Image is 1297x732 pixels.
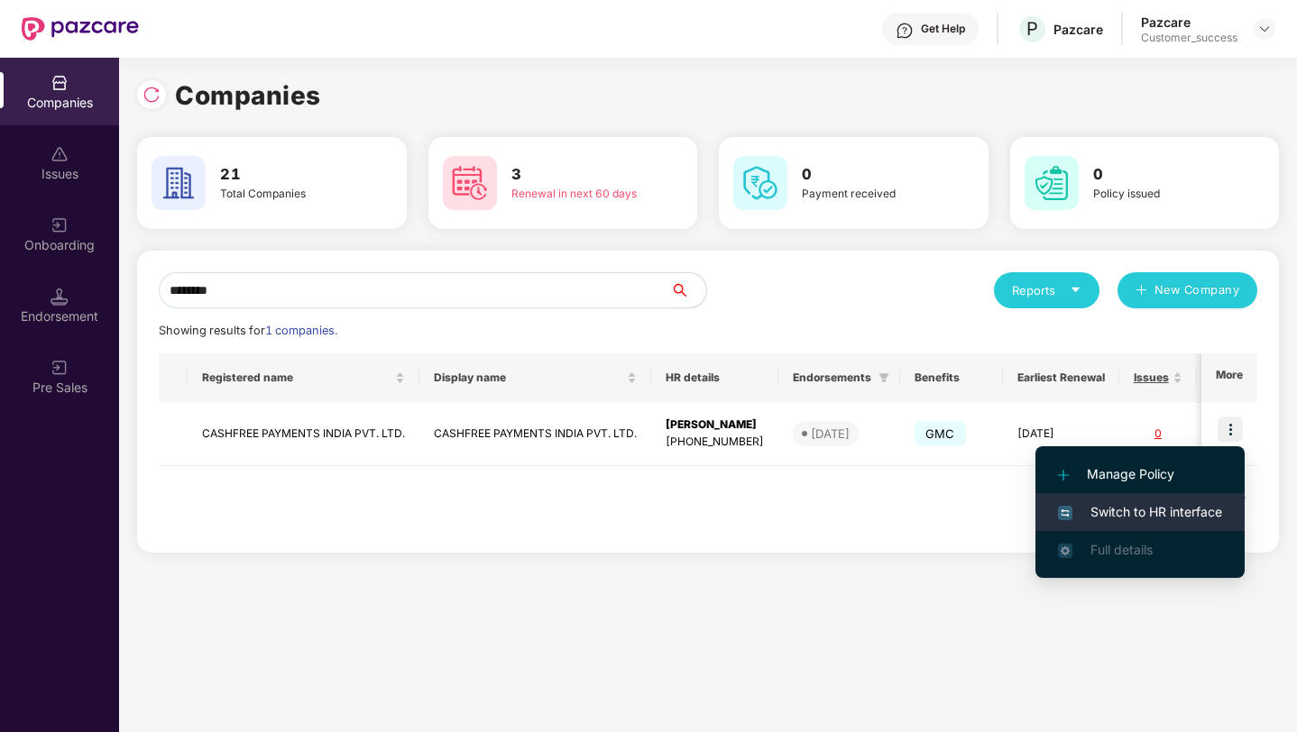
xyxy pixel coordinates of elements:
th: Display name [419,353,651,402]
th: Earliest Renewal [1003,353,1119,402]
span: caret-down [1070,284,1081,296]
td: CASHFREE PAYMENTS INDIA PVT. LTD. [188,402,419,466]
img: svg+xml;base64,PHN2ZyB4bWxucz0iaHR0cDovL3d3dy53My5vcmcvMjAwMC9zdmciIHdpZHRoPSI2MCIgaGVpZ2h0PSI2MC... [152,156,206,210]
img: svg+xml;base64,PHN2ZyBpZD0iRHJvcGRvd24tMzJ4MzIiIHhtbG5zPSJodHRwOi8vd3d3LnczLm9yZy8yMDAwL3N2ZyIgd2... [1257,22,1272,36]
h3: 0 [802,163,936,187]
span: GMC [915,421,966,446]
img: svg+xml;base64,PHN2ZyBpZD0iUmVsb2FkLTMyeDMyIiB4bWxucz0iaHR0cDovL3d3dy53My5vcmcvMjAwMC9zdmciIHdpZH... [143,86,161,104]
span: search [669,283,706,297]
img: icon [1218,416,1243,442]
button: plusNew Company [1118,272,1257,308]
span: Endorsements [793,371,871,385]
img: svg+xml;base64,PHN2ZyB4bWxucz0iaHR0cDovL3d3dy53My5vcmcvMjAwMC9zdmciIHdpZHRoPSI2MCIgaGVpZ2h0PSI2MC... [733,156,787,210]
div: Pazcare [1053,21,1103,38]
img: svg+xml;base64,PHN2ZyB4bWxucz0iaHR0cDovL3d3dy53My5vcmcvMjAwMC9zdmciIHdpZHRoPSIxMi4yMDEiIGhlaWdodD... [1058,470,1069,480]
div: [DATE] [811,425,850,443]
img: New Pazcare Logo [22,17,139,41]
img: svg+xml;base64,PHN2ZyBpZD0iSXNzdWVzX2Rpc2FibGVkIiB4bWxucz0iaHR0cDovL3d3dy53My5vcmcvMjAwMC9zdmciIH... [51,145,69,163]
th: Issues [1119,353,1197,402]
div: Renewal in next 60 days [511,186,646,203]
div: Customer_success [1141,31,1237,45]
th: HR details [651,353,778,402]
div: Policy issued [1093,186,1228,203]
img: svg+xml;base64,PHN2ZyB3aWR0aD0iMTQuNSIgaGVpZ2h0PSIxNC41IiB2aWV3Qm94PSIwIDAgMTYgMTYiIGZpbGw9Im5vbm... [51,288,69,306]
span: Manage Policy [1058,464,1222,484]
img: svg+xml;base64,PHN2ZyBpZD0iSGVscC0zMngzMiIgeG1sbnM9Imh0dHA6Ly93d3cudzMub3JnLzIwMDAvc3ZnIiB3aWR0aD... [896,22,914,40]
h3: 3 [511,163,646,187]
span: Switch to HR interface [1058,502,1222,522]
td: CASHFREE PAYMENTS INDIA PVT. LTD. [419,402,651,466]
img: svg+xml;base64,PHN2ZyB4bWxucz0iaHR0cDovL3d3dy53My5vcmcvMjAwMC9zdmciIHdpZHRoPSIxNi4zNjMiIGhlaWdodD... [1058,544,1072,558]
span: filter [878,372,889,383]
div: Get Help [921,22,965,36]
h3: 0 [1093,163,1228,187]
h3: 21 [220,163,354,187]
img: svg+xml;base64,PHN2ZyBpZD0iQ29tcGFuaWVzIiB4bWxucz0iaHR0cDovL3d3dy53My5vcmcvMjAwMC9zdmciIHdpZHRoPS... [51,74,69,92]
span: 1 companies. [265,324,337,337]
div: [PHONE_NUMBER] [666,434,764,451]
th: More [1201,353,1257,402]
button: search [669,272,707,308]
span: Display name [434,371,623,385]
img: svg+xml;base64,PHN2ZyB4bWxucz0iaHR0cDovL3d3dy53My5vcmcvMjAwMC9zdmciIHdpZHRoPSI2MCIgaGVpZ2h0PSI2MC... [443,156,497,210]
span: P [1026,18,1038,40]
th: Benefits [900,353,1003,402]
span: Registered name [202,371,391,385]
img: svg+xml;base64,PHN2ZyB4bWxucz0iaHR0cDovL3d3dy53My5vcmcvMjAwMC9zdmciIHdpZHRoPSIxNiIgaGVpZ2h0PSIxNi... [1058,506,1072,520]
th: Registered name [188,353,419,402]
div: Pazcare [1141,14,1237,31]
span: plus [1136,284,1147,298]
span: Full details [1090,542,1153,557]
div: 0 [1134,425,1182,443]
h1: Companies [175,76,321,115]
span: New Company [1154,281,1240,299]
img: svg+xml;base64,PHN2ZyB3aWR0aD0iMjAiIGhlaWdodD0iMjAiIHZpZXdCb3g9IjAgMCAyMCAyMCIgZmlsbD0ibm9uZSIgeG... [51,359,69,377]
td: [DATE] [1003,402,1119,466]
img: svg+xml;base64,PHN2ZyB3aWR0aD0iMjAiIGhlaWdodD0iMjAiIHZpZXdCb3g9IjAgMCAyMCAyMCIgZmlsbD0ibm9uZSIgeG... [51,216,69,234]
div: [PERSON_NAME] [666,416,764,434]
div: Reports [1012,281,1081,299]
span: Issues [1134,371,1169,385]
div: Payment received [802,186,936,203]
span: Showing results for [159,324,337,337]
div: Total Companies [220,186,354,203]
span: filter [875,367,893,389]
img: svg+xml;base64,PHN2ZyB4bWxucz0iaHR0cDovL3d3dy53My5vcmcvMjAwMC9zdmciIHdpZHRoPSI2MCIgaGVpZ2h0PSI2MC... [1025,156,1079,210]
